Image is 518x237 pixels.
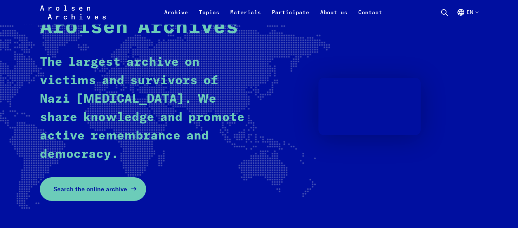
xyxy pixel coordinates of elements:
[353,8,388,25] a: Contact
[159,8,193,25] a: Archive
[159,4,388,20] nav: Primary
[193,8,225,25] a: Topics
[40,53,247,164] p: The largest archive on victims and survivors of Nazi [MEDICAL_DATA]. We share knowledge and promo...
[53,184,127,194] span: Search the online archive
[315,8,353,25] a: About us
[266,8,315,25] a: Participate
[225,8,266,25] a: Materials
[40,177,146,201] a: Search the online archive
[457,8,478,25] button: English, language selection
[40,17,238,38] strong: Arolsen Archives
